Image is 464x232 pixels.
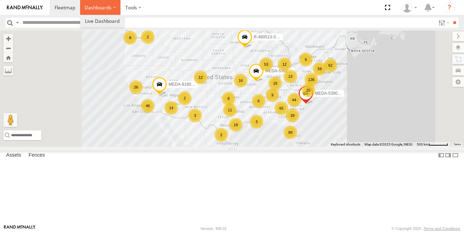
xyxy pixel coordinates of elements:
[452,150,459,160] label: Hide Summary Table
[452,77,464,87] label: Map Settings
[299,53,313,66] div: 6
[223,103,237,117] div: 11
[254,35,284,40] span: R-460513-Swing
[188,109,202,122] div: 3
[323,58,337,72] div: 62
[178,91,192,105] div: 2
[436,18,451,28] label: Search Filter Options
[283,126,297,139] div: 99
[274,101,288,115] div: 65
[7,5,43,10] img: rand-logo.svg
[3,43,13,53] button: Zoom out
[3,66,13,75] label: Measure
[287,93,301,107] div: 44
[454,143,461,146] a: Terms (opens in new tab)
[194,71,207,84] div: 12
[365,142,413,146] span: Map data ©2025 Google, INEGI
[3,53,13,62] button: Zoom Home
[141,30,155,44] div: 2
[399,2,419,13] div: Craig Maywhort
[438,150,445,160] label: Dock Summary Table to the Left
[168,82,204,87] span: MEDA-819066-Roll
[315,91,350,96] span: MEDA-539001-Roll
[3,113,17,127] button: Drag Pegman onto the map to open Street View
[391,226,460,231] div: © Copyright 2025 -
[313,62,327,76] div: 59
[252,94,265,108] div: 6
[4,225,36,232] a: Visit our Website
[234,74,248,87] div: 16
[3,151,25,160] label: Assets
[444,2,455,13] i: ?
[286,109,299,122] div: 39
[417,142,428,146] span: 500 km
[259,57,273,71] div: 53
[304,73,318,86] div: 136
[424,226,460,231] a: Terms and Conditions
[3,34,13,43] button: Zoom in
[123,31,137,45] div: 8
[283,69,297,83] div: 13
[278,57,291,71] div: 12
[141,99,155,113] div: 46
[14,18,20,28] label: Search Query
[265,88,279,102] div: 9
[301,83,315,97] div: 25
[201,226,227,231] div: Version: 308.01
[415,142,450,147] button: Map Scale: 500 km per 53 pixels
[214,128,228,142] div: 2
[129,80,143,94] div: 26
[164,101,178,115] div: 14
[268,76,282,90] div: 18
[25,151,48,160] label: Fences
[222,92,235,105] div: 8
[250,115,263,129] div: 3
[445,150,452,160] label: Dock Summary Table to the Right
[229,118,243,132] div: 19
[331,142,360,147] button: Keyboard shortcuts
